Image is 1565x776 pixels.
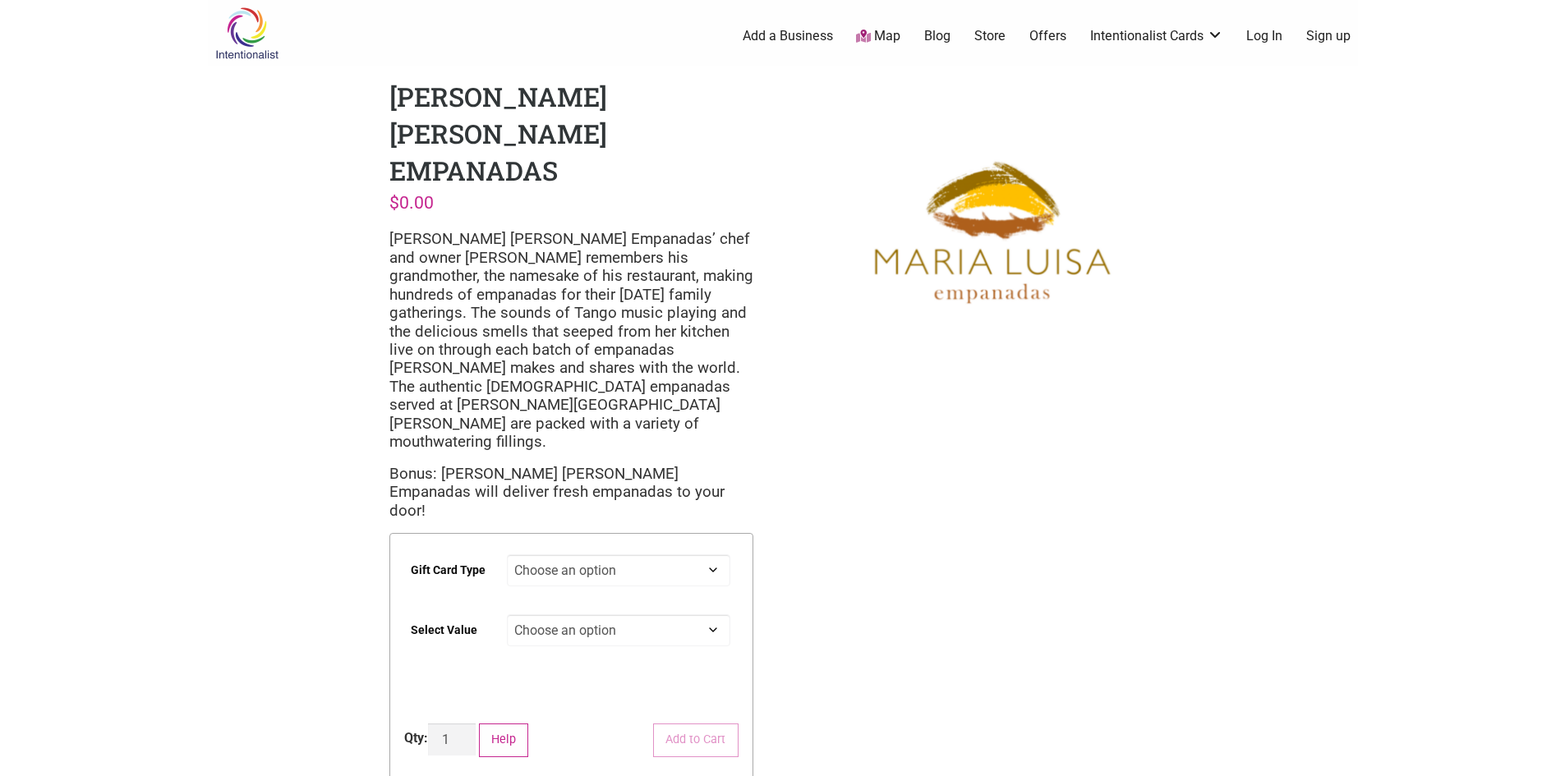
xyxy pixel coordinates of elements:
h1: [PERSON_NAME] [PERSON_NAME] Empanadas [389,79,607,188]
span: [PERSON_NAME] [PERSON_NAME] Empanadas’ chef and owner [PERSON_NAME] remembers his grandmother, th... [389,230,753,451]
img: Intentionalist [208,7,286,60]
button: Help [479,723,529,757]
bdi: 0.00 [389,192,434,213]
a: Map [856,27,900,46]
label: Gift Card Type [411,552,486,589]
input: Product quantity [428,723,476,755]
button: Add to Cart [653,723,739,757]
a: Sign up [1306,27,1351,45]
label: Select Value [411,612,477,649]
a: Offers [1029,27,1066,45]
a: Blog [924,27,951,45]
a: Store [974,27,1006,45]
img: Maria Luisa Empanadas [812,79,1176,389]
span: $ [389,192,399,213]
a: Log In [1246,27,1282,45]
a: Intentionalist Cards [1090,27,1223,45]
p: Bonus: [PERSON_NAME] [PERSON_NAME] Empanadas will deliver fresh empanadas to your door! [389,465,753,520]
a: Add a Business [743,27,833,45]
div: Qty: [404,728,428,748]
